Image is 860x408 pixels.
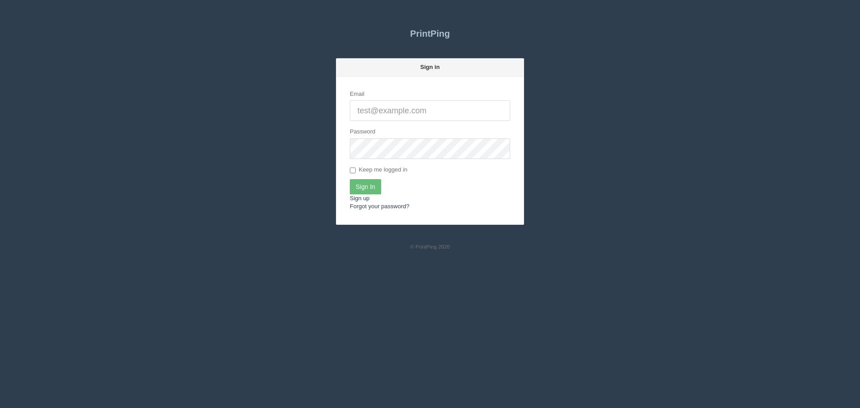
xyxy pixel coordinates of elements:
label: Keep me logged in [350,166,407,175]
small: © PrintPing 2020 [410,244,450,249]
a: Forgot your password? [350,203,409,210]
label: Email [350,90,365,99]
a: PrintPing [336,22,524,45]
input: test@example.com [350,100,510,121]
input: Keep me logged in [350,167,356,173]
input: Sign In [350,179,381,194]
strong: Sign in [420,64,439,70]
label: Password [350,128,375,136]
a: Sign up [350,195,370,202]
